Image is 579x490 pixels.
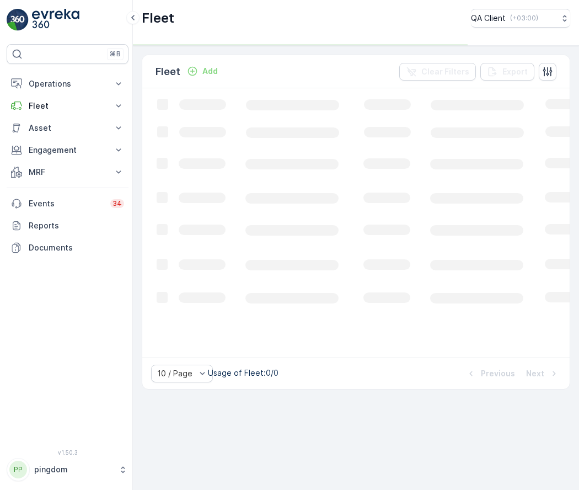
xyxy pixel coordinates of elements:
[480,63,534,81] button: Export
[29,242,124,253] p: Documents
[7,95,128,117] button: Fleet
[399,63,476,81] button: Clear Filters
[32,9,79,31] img: logo_light-DOdMpM7g.png
[7,117,128,139] button: Asset
[110,50,121,58] p: ⌘B
[9,461,27,478] div: PP
[142,9,174,27] p: Fleet
[7,9,29,31] img: logo
[7,458,128,481] button: PPpingdom
[510,14,538,23] p: ( +03:00 )
[526,368,544,379] p: Next
[34,464,113,475] p: pingdom
[525,367,561,380] button: Next
[29,167,106,178] p: MRF
[7,161,128,183] button: MRF
[208,367,278,379] p: Usage of Fleet : 0/0
[29,198,104,209] p: Events
[156,64,180,79] p: Fleet
[471,13,506,24] p: QA Client
[29,78,106,89] p: Operations
[112,199,122,208] p: 34
[502,66,528,77] p: Export
[7,449,128,456] span: v 1.50.3
[29,220,124,231] p: Reports
[29,122,106,134] p: Asset
[464,367,516,380] button: Previous
[7,139,128,161] button: Engagement
[183,65,222,78] button: Add
[421,66,469,77] p: Clear Filters
[29,145,106,156] p: Engagement
[202,66,218,77] p: Add
[7,215,128,237] a: Reports
[481,368,515,379] p: Previous
[29,100,106,111] p: Fleet
[7,73,128,95] button: Operations
[471,9,570,28] button: QA Client(+03:00)
[7,237,128,259] a: Documents
[7,193,128,215] a: Events34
